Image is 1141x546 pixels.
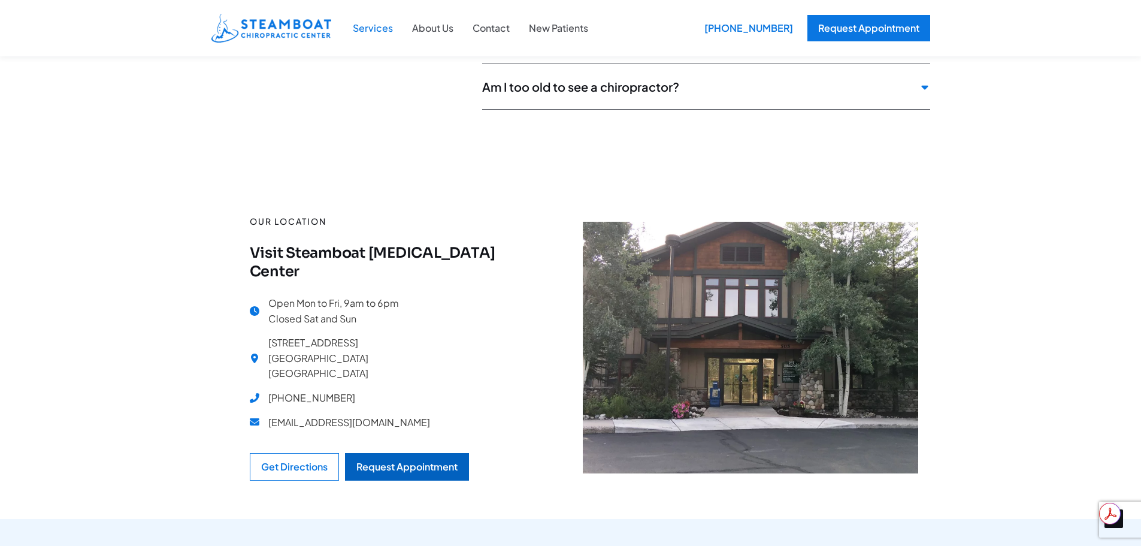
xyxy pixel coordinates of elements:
[463,20,519,36] a: Contact
[250,214,532,230] p: Our location
[343,20,402,36] a: Services
[268,295,399,326] span: Open Mon to Fri, 9am to 6pm Closed Sat and Sun
[250,453,339,481] a: Get Directions
[345,453,469,481] a: Request Appointment
[268,390,355,406] span: [PHONE_NUMBER]
[343,14,598,43] nav: Site Navigation
[696,15,801,41] div: [PHONE_NUMBER]
[211,14,331,43] img: Steamboat Chiropractic Center
[402,20,463,36] a: About Us
[356,462,458,472] div: Request Appointment
[696,15,795,41] a: [PHONE_NUMBER]
[519,20,598,36] a: New Patients
[807,15,930,41] a: Request Appointment
[250,244,532,281] h4: Visit Steamboat [MEDICAL_DATA] Center
[268,415,430,430] span: [EMAIL_ADDRESS][DOMAIN_NAME]
[261,462,328,472] div: Get Directions
[268,335,368,381] span: [STREET_ADDRESS] [GEOGRAPHIC_DATA] [GEOGRAPHIC_DATA]
[482,79,913,94] span: Am I too old to see a chiropractor?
